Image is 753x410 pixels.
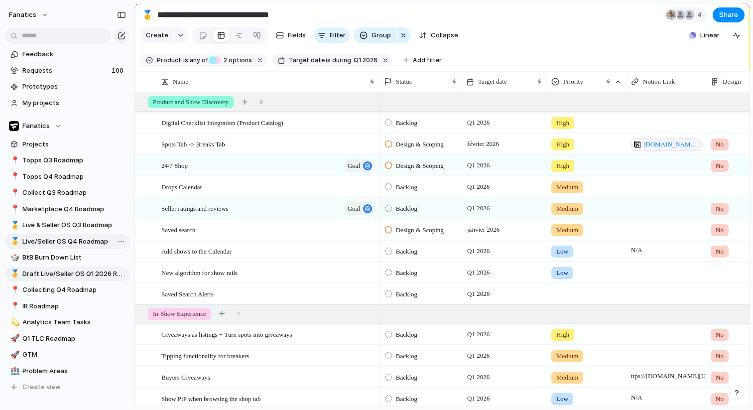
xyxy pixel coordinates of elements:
[237,309,241,319] span: 7
[396,225,444,235] span: Design & Scoping
[556,394,568,404] span: Low
[556,373,578,383] span: Medium
[5,202,129,217] div: 📍Marketplace Q4 Roadmap
[354,56,377,65] span: Q1 2026
[161,159,188,171] span: 24/7 Shop
[22,366,126,376] span: Problem Areas
[643,77,675,87] span: Notion Link
[161,117,283,128] span: Digital Checklist Integration (Product Catalog)
[627,389,706,403] span: N/A
[556,161,569,171] span: High
[9,253,19,263] button: 🎲
[22,220,126,230] span: Live & Seller OS Q3 Roadmap
[5,299,129,314] a: 📍IR Roadmap
[9,220,19,230] button: 🥇
[10,155,17,166] div: 📍
[153,97,229,107] span: Product and Show Discovery
[556,351,578,361] span: Medium
[5,364,129,379] a: 🏥Problem Areas
[5,96,129,111] a: My projects
[331,56,351,65] span: during
[372,30,391,40] span: Group
[153,309,206,319] span: In-Show Experience
[716,330,724,340] span: No
[221,56,252,65] span: options
[22,237,126,247] span: Live/Seller OS Q4 Roadmap
[700,30,720,40] span: Linear
[396,182,417,192] span: Backlog
[9,285,19,295] button: 📍
[5,63,129,78] a: Requests100
[716,394,724,404] span: No
[188,56,208,65] span: any of
[10,220,17,231] div: 🥇
[465,117,492,129] span: Q1 2026
[22,301,126,311] span: IR Roadmap
[556,268,568,278] span: Low
[325,55,353,66] button: isduring
[161,393,261,404] span: Show PiP when browsing the shop tab
[465,138,502,150] span: février 2026
[556,139,569,149] span: High
[161,245,232,257] span: Add shows to the Calendar
[140,27,173,43] button: Create
[465,224,502,236] span: janvier 2026
[22,121,50,131] span: Fanatics
[22,317,126,327] span: Analytics Team Tasks
[10,365,17,377] div: 🏥
[330,30,346,40] span: Filter
[22,269,126,279] span: Draft Live/Seller OS Q1 2026 Roadmap
[556,247,568,257] span: Low
[465,245,492,257] span: Q1 2026
[396,268,417,278] span: Backlog
[396,77,412,87] span: Status
[431,30,458,40] span: Collapse
[259,97,263,107] span: 9
[5,153,129,168] div: 📍Topps Q3 Roadmap
[22,139,126,149] span: Projects
[9,301,19,311] button: 📍
[10,284,17,296] div: 📍
[465,181,492,193] span: Q1 2026
[5,347,129,362] div: 🚀GTM
[716,161,724,171] span: No
[22,188,126,198] span: Collect Q3 Roadmap
[5,185,129,200] a: 📍Collect Q3 Roadmap
[556,225,578,235] span: Medium
[314,27,350,43] button: Filter
[713,7,745,22] button: Share
[396,139,444,149] span: Design & Scoping
[413,56,442,65] span: Add filter
[5,380,129,395] button: Create view
[10,171,17,182] div: 📍
[209,55,254,66] button: 2 options
[348,202,360,216] span: goal
[10,203,17,215] div: 📍
[396,204,417,214] span: Backlog
[396,161,444,171] span: Design & Scoping
[22,172,126,182] span: Topps Q4 Roadmap
[396,330,417,340] span: Backlog
[139,7,155,23] button: 🥇
[22,350,126,360] span: GTM
[396,351,417,361] span: Backlog
[344,202,375,215] button: goal
[5,119,129,134] button: Fanatics
[9,269,19,279] button: 🥇
[643,139,699,149] span: [DOMAIN_NAME][URL]
[5,331,129,346] a: 🚀Q1 TLC Roadmap
[288,30,306,40] span: Fields
[10,236,17,247] div: 🥇
[396,118,417,128] span: Backlog
[396,394,417,404] span: Backlog
[5,218,129,233] a: 🥇Live & Seller OS Q3 Roadmap
[181,55,210,66] button: isany of
[183,56,188,65] span: is
[352,55,379,66] button: Q1 2026
[716,204,724,214] span: No
[5,250,129,265] a: 🎲BtB Burn Down List
[5,267,129,281] a: 🥇Draft Live/Seller OS Q1 2026 Roadmap
[10,300,17,312] div: 📍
